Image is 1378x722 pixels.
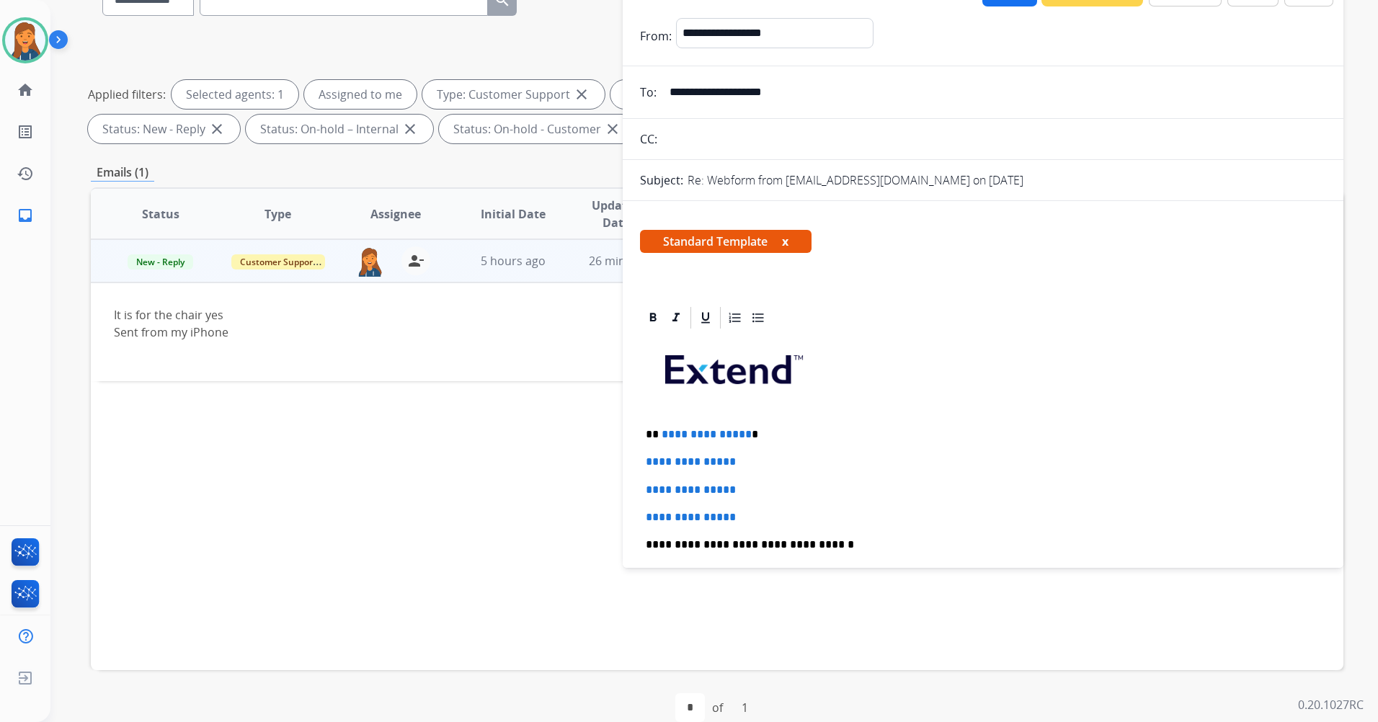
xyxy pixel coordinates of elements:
[439,115,636,143] div: Status: On-hold - Customer
[142,205,179,223] span: Status
[114,324,1085,341] div: Sent from my iPhone
[604,120,621,138] mat-icon: close
[172,80,298,109] div: Selected agents: 1
[610,80,799,109] div: Type: Shipping Protection
[17,81,34,99] mat-icon: home
[422,80,605,109] div: Type: Customer Support
[231,254,325,269] span: Customer Support
[304,80,417,109] div: Assigned to me
[640,230,812,253] span: Standard Template
[265,205,291,223] span: Type
[640,130,657,148] p: CC:
[481,205,546,223] span: Initial Date
[730,693,760,722] div: 1
[640,171,683,189] p: Subject:
[1298,696,1364,713] p: 0.20.1027RC
[407,252,424,269] mat-icon: person_remove
[688,171,1023,189] p: Re: Webform from [EMAIL_ADDRESS][DOMAIN_NAME] on [DATE]
[747,307,769,329] div: Bullet List
[370,205,421,223] span: Assignee
[573,86,590,103] mat-icon: close
[5,20,45,61] img: avatar
[724,307,746,329] div: Ordered List
[17,165,34,182] mat-icon: history
[17,123,34,141] mat-icon: list_alt
[355,246,384,277] img: agent-avatar
[640,27,672,45] p: From:
[208,120,226,138] mat-icon: close
[114,306,1085,358] div: It is for the chair yes
[589,253,672,269] span: 26 minutes ago
[642,307,664,329] div: Bold
[782,233,788,250] button: x
[640,84,657,101] p: To:
[128,254,193,269] span: New - Reply
[88,115,240,143] div: Status: New - Reply
[88,86,166,103] p: Applied filters:
[17,207,34,224] mat-icon: inbox
[481,253,546,269] span: 5 hours ago
[665,307,687,329] div: Italic
[584,197,649,231] span: Updated Date
[91,164,154,182] p: Emails (1)
[695,307,716,329] div: Underline
[401,120,419,138] mat-icon: close
[712,699,723,716] div: of
[246,115,433,143] div: Status: On-hold – Internal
